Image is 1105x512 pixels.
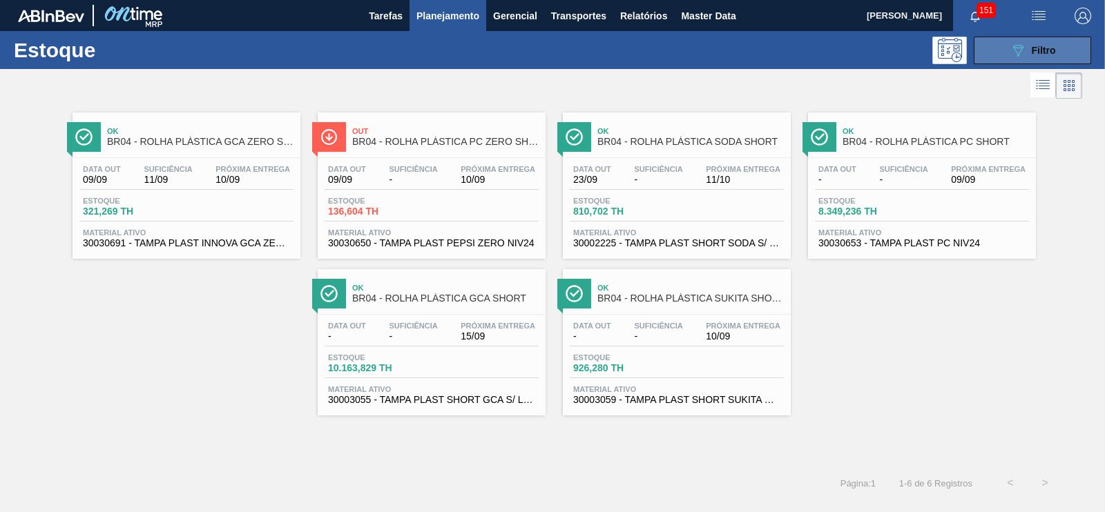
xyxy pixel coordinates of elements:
[566,285,583,302] img: Ícone
[977,3,996,18] span: 151
[328,322,366,330] span: Data out
[1032,45,1056,56] span: Filtro
[974,37,1091,64] button: Filtro
[573,228,780,237] span: Material ativo
[879,165,928,173] span: Suficiência
[573,385,780,393] span: Material ativo
[597,284,784,292] span: Ok
[634,165,682,173] span: Suficiência
[573,363,670,373] span: 926,280 TH
[840,478,876,489] span: Página : 1
[144,175,192,185] span: 11/09
[328,331,366,342] span: -
[552,259,798,415] a: ÍconeOkBR04 - ROLHA PLÁSTICA SUKITA SHORTData out-Suficiência-Próxima Entrega10/09Estoque926,280 ...
[307,259,552,415] a: ÍconeOkBR04 - ROLHA PLÁSTICA GCA SHORTData out-Suficiência-Próxima Entrega15/09Estoque10.163,829 ...
[552,102,798,259] a: ÍconeOkBR04 - ROLHA PLÁSTICA SODA SHORTData out23/09Suficiência-Próxima Entrega11/10Estoque810,70...
[818,197,915,205] span: Estoque
[1030,72,1056,99] div: Visão em Lista
[389,331,437,342] span: -
[215,165,290,173] span: Próxima Entrega
[993,466,1028,500] button: <
[461,331,535,342] span: 15/09
[551,8,606,24] span: Transportes
[389,322,437,330] span: Suficiência
[328,197,425,205] span: Estoque
[144,165,192,173] span: Suficiência
[818,175,856,185] span: -
[597,127,784,135] span: Ok
[62,102,307,259] a: ÍconeOkBR04 - ROLHA PLÁSTICA GCA ZERO SHORTData out09/09Suficiência11/09Próxima Entrega10/09Estoq...
[83,175,121,185] span: 09/09
[706,331,780,342] span: 10/09
[107,137,294,147] span: BR04 - ROLHA PLÁSTICA GCA ZERO SHORT
[879,175,928,185] span: -
[307,102,552,259] a: ÍconeOutBR04 - ROLHA PLÁSTICA PC ZERO SHORTData out09/09Suficiência-Próxima Entrega10/09Estoque13...
[573,238,780,248] span: 30002225 - TAMPA PLAST SHORT SODA S/ LINER NIV21
[951,175,1026,185] span: 09/09
[328,175,366,185] span: 09/09
[83,197,180,205] span: Estoque
[706,175,780,185] span: 11/10
[818,206,915,217] span: 8.349,236 TH
[352,137,539,147] span: BR04 - ROLHA PLÁSTICA PC ZERO SHORT
[1075,8,1091,24] img: Logout
[1030,8,1047,24] img: userActions
[573,206,670,217] span: 810,702 TH
[597,293,784,304] span: BR04 - ROLHA PLÁSTICA SUKITA SHORT
[320,128,338,146] img: Ícone
[932,37,967,64] div: Pogramando: nenhum usuário selecionado
[83,238,290,248] span: 30030691 - TAMPA PLAST INNOVA GCA ZERO NIV24
[1028,466,1062,500] button: >
[896,478,972,489] span: 1 - 6 de 6 Registros
[818,228,1026,237] span: Material ativo
[461,322,535,330] span: Próxima Entrega
[14,42,214,58] h1: Estoque
[597,137,784,147] span: BR04 - ROLHA PLÁSTICA SODA SHORT
[75,128,93,146] img: Ícone
[573,395,780,405] span: 30003059 - TAMPA PLAST SHORT SUKITA S/ LINER
[573,175,611,185] span: 23/09
[634,175,682,185] span: -
[620,8,667,24] span: Relatórios
[215,175,290,185] span: 10/09
[951,165,1026,173] span: Próxima Entrega
[573,165,611,173] span: Data out
[843,137,1029,147] span: BR04 - ROLHA PLÁSTICA PC SHORT
[573,322,611,330] span: Data out
[328,228,535,237] span: Material ativo
[573,197,670,205] span: Estoque
[573,331,611,342] span: -
[18,10,84,22] img: TNhmsLtSVTkK8tSr43FrP2fwEKptu5GPRR3wAAAABJRU5ErkJggg==
[566,128,583,146] img: Ícone
[83,206,180,217] span: 321,269 TH
[573,353,670,362] span: Estoque
[634,322,682,330] span: Suficiência
[328,395,535,405] span: 30003055 - TAMPA PLAST SHORT GCA S/ LINER
[818,238,1026,248] span: 30030653 - TAMPA PLAST PC NIV24
[83,228,290,237] span: Material ativo
[1056,72,1082,99] div: Visão em Cards
[706,165,780,173] span: Próxima Entrega
[328,238,535,248] span: 30030650 - TAMPA PLAST PEPSI ZERO NIV24
[352,284,539,292] span: Ok
[328,363,425,373] span: 10.163,829 TH
[416,8,479,24] span: Planejamento
[328,353,425,362] span: Estoque
[461,165,535,173] span: Próxima Entrega
[681,8,736,24] span: Master Data
[493,8,537,24] span: Gerencial
[352,127,539,135] span: Out
[369,8,403,24] span: Tarefas
[83,165,121,173] span: Data out
[461,175,535,185] span: 10/09
[328,385,535,393] span: Material ativo
[320,285,338,302] img: Ícone
[818,165,856,173] span: Data out
[328,206,425,217] span: 136,604 TH
[843,127,1029,135] span: Ok
[328,165,366,173] span: Data out
[107,127,294,135] span: Ok
[634,331,682,342] span: -
[798,102,1043,259] a: ÍconeOkBR04 - ROLHA PLÁSTICA PC SHORTData out-Suficiência-Próxima Entrega09/09Estoque8.349,236 TH...
[389,175,437,185] span: -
